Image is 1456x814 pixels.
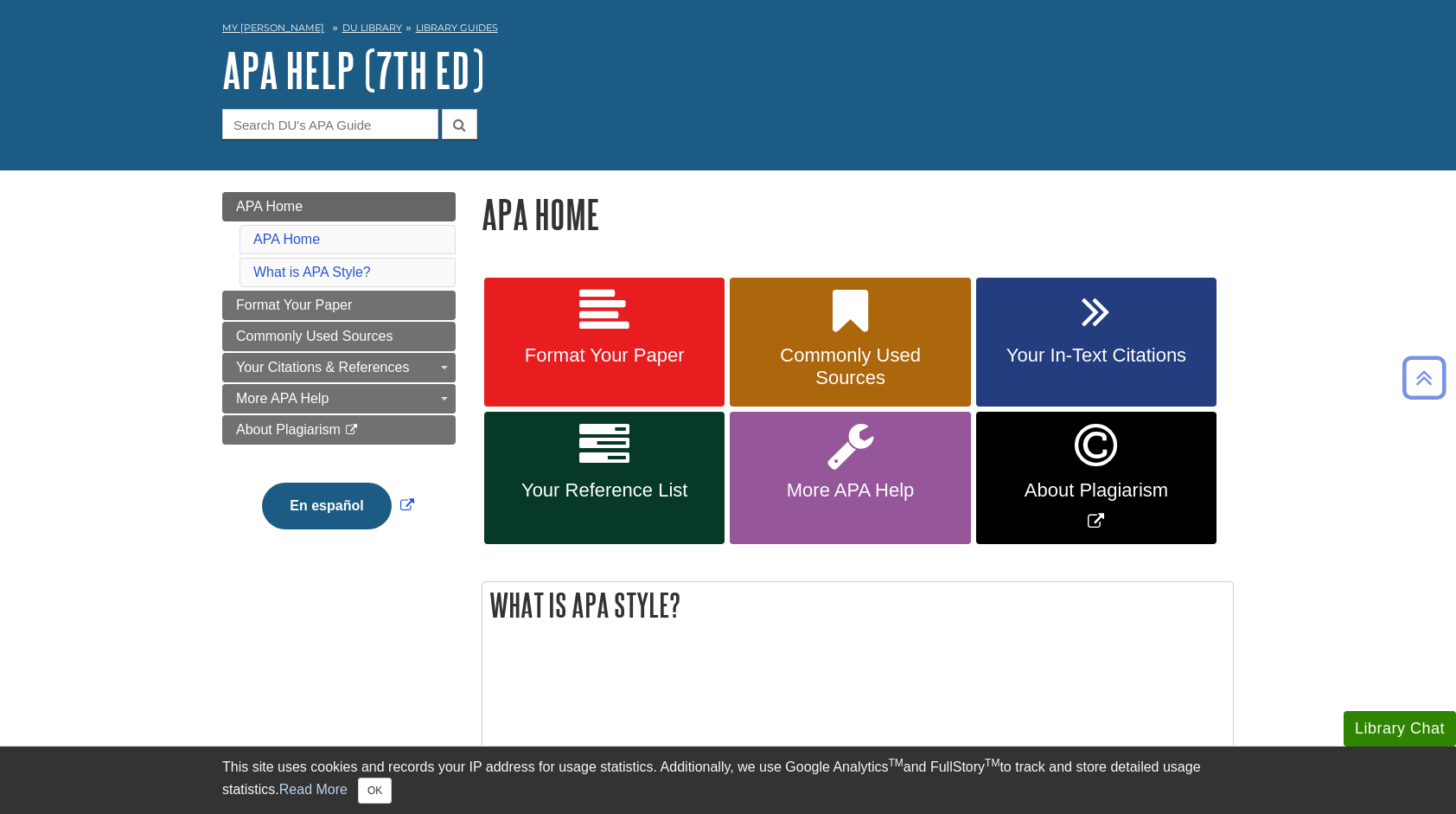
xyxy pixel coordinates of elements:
[985,757,999,769] sup: TM
[222,757,1234,804] div: This site uses cookies and records your IP address for usage statistics. Additionally, we use Goo...
[743,479,957,502] span: More APA Help
[497,479,712,502] span: Your Reference List
[1396,366,1452,389] a: Back to Top
[222,384,456,413] a: More APA Help
[222,322,456,351] a: Commonly Used Sources
[222,192,456,559] div: Guide Page Menu
[976,412,1217,544] a: Link opens in new window
[236,360,409,375] span: Your Citations & References
[976,278,1217,407] a: Your In-Text Citations
[236,329,393,343] span: Commonly Used Sources
[236,298,352,312] span: Format Your Paper
[222,21,324,35] a: My [PERSON_NAME]
[484,278,725,407] a: Format Your Paper
[989,479,1204,502] span: About Plagiarism
[416,22,498,34] a: Library Guides
[222,353,456,382] a: Your Citations & References
[253,232,320,247] a: APA Home
[236,199,303,214] span: APA Home
[236,391,329,406] span: More APA Help
[358,778,392,804] button: Close
[222,291,456,320] a: Format Your Paper
[222,43,484,97] a: APA Help (7th Ed)
[279,782,348,797] a: Read More
[253,265,371,279] a: What is APA Style?
[482,582,1233,628] h2: What is APA Style?
[222,109,438,139] input: Search DU's APA Guide
[344,425,359,436] i: This link opens in a new window
[222,415,456,445] a: About Plagiarism
[888,757,903,769] sup: TM
[497,344,712,367] span: Format Your Paper
[222,16,1234,44] nav: breadcrumb
[236,422,341,437] span: About Plagiarism
[262,483,391,529] button: En español
[222,192,456,221] a: APA Home
[342,22,402,34] a: DU Library
[989,344,1204,367] span: Your In-Text Citations
[730,278,970,407] a: Commonly Used Sources
[482,192,1234,236] h1: APA Home
[258,498,418,513] a: Link opens in new window
[743,344,957,389] span: Commonly Used Sources
[730,412,970,544] a: More APA Help
[1344,711,1456,747] button: Library Chat
[484,412,725,544] a: Your Reference List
